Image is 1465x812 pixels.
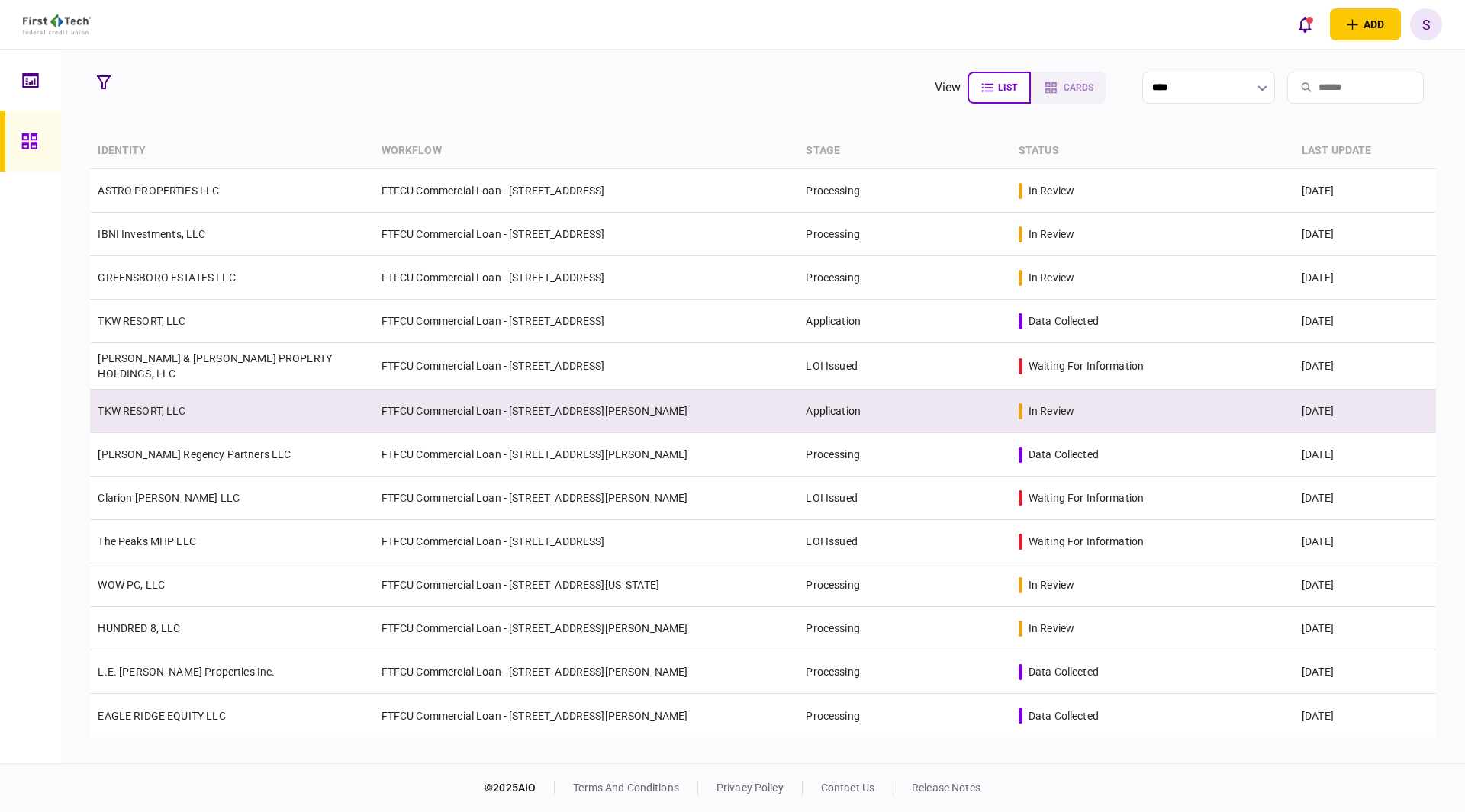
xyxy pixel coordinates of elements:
button: S [1410,8,1442,40]
a: EAGLE RIDGE EQUITY LLC [98,710,225,722]
td: FTFCU Commercial Loan - [STREET_ADDRESS][PERSON_NAME] [374,433,799,477]
th: identity [90,133,373,169]
td: Processing [798,256,1010,300]
td: [DATE] [1294,213,1436,256]
td: FTFCU Commercial Loan - [STREET_ADDRESS] [374,520,799,563]
td: [DATE] [1294,563,1436,607]
span: cards [1064,82,1093,93]
div: data collected [1029,708,1099,724]
a: privacy policy [716,782,784,794]
td: FTFCU Commercial Loan - [STREET_ADDRESS] [374,343,799,390]
a: IBNI Investments, LLC [98,228,205,240]
td: FTFCU Commercial Loan - [STREET_ADDRESS][PERSON_NAME] [374,650,799,694]
div: view [935,79,961,97]
a: [PERSON_NAME] Regency Partners LLC [98,448,291,461]
td: [DATE] [1294,520,1436,563]
td: FTFCU Commercial Loan - [STREET_ADDRESS][PERSON_NAME] [374,390,799,433]
td: FTFCU Commercial Loan - [STREET_ADDRESS] [374,169,799,213]
td: FTFCU Commercial Loan - [STREET_ADDRESS][PERSON_NAME] [374,607,799,650]
th: workflow [374,133,799,169]
button: open notifications list [1289,8,1321,40]
div: in review [1029,403,1074,419]
span: list [998,82,1017,93]
td: Processing [798,169,1010,213]
td: Processing [798,213,1010,256]
td: LOI Issued [798,520,1010,563]
td: Processing [798,563,1010,607]
td: [DATE] [1294,300,1436,343]
div: in review [1029,226,1074,242]
div: in review [1029,577,1074,592]
img: client company logo [23,14,91,34]
div: data collected [1029,447,1099,462]
td: LOI Issued [798,343,1010,390]
td: [DATE] [1294,650,1436,694]
td: [DATE] [1294,390,1436,433]
div: in review [1029,621,1074,636]
div: © 2025 AIO [485,780,555,796]
div: in review [1029,270,1074,285]
button: cards [1031,72,1106,104]
a: GREENSBORO ESTATES LLC [98,271,235,284]
a: TKW RESORT, LLC [98,315,185,327]
th: stage [798,133,1010,169]
td: FTFCU Commercial Loan - [STREET_ADDRESS] [374,213,799,256]
td: [DATE] [1294,607,1436,650]
td: [DATE] [1294,433,1436,477]
a: WOW PC, LLC [98,579,165,591]
th: status [1011,133,1294,169]
td: [DATE] [1294,694,1436,737]
div: waiting for information [1029,358,1144,374]
button: open adding identity options [1330,8,1401,40]
td: Processing [798,694,1010,737]
td: [DATE] [1294,343,1436,390]
button: list [968,72,1031,104]
td: FTFCU Commercial Loan - [STREET_ADDRESS] [374,256,799,300]
td: [DATE] [1294,477,1436,520]
td: FTFCU Commercial Loan - [STREET_ADDRESS][US_STATE] [374,563,799,607]
td: Processing [798,650,1010,694]
a: Clarion [PERSON_NAME] LLC [98,492,240,504]
td: FTFCU Commercial Loan - [STREET_ADDRESS][PERSON_NAME] [374,694,799,737]
a: release notes [912,782,980,794]
a: ASTRO PROPERTIES LLC [98,185,219,197]
a: L.E. [PERSON_NAME] Properties Inc. [98,666,275,678]
div: in review [1029,183,1074,198]
td: [DATE] [1294,256,1436,300]
div: data collected [1029,313,1099,329]
a: TKW RESORT, LLC [98,405,185,417]
a: terms and conditions [573,782,679,794]
a: contact us [821,782,874,794]
th: last update [1294,133,1436,169]
div: waiting for information [1029,534,1144,549]
td: FTFCU Commercial Loan - [STREET_ADDRESS][PERSON_NAME] [374,477,799,520]
div: data collected [1029,664,1099,679]
td: Processing [798,607,1010,650]
a: The Peaks MHP LLC [98,535,196,547]
td: FTFCU Commercial Loan - [STREET_ADDRESS] [374,300,799,343]
td: Processing [798,433,1010,477]
td: Application [798,390,1010,433]
td: LOI Issued [798,477,1010,520]
a: [PERSON_NAME] & [PERSON_NAME] PROPERTY HOLDINGS, LLC [98,352,332,380]
div: waiting for information [1029,490,1144,505]
a: HUNDRED 8, LLC [98,622,180,634]
td: Application [798,300,1010,343]
td: [DATE] [1294,169,1436,213]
